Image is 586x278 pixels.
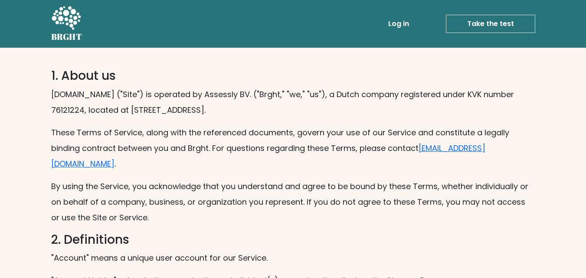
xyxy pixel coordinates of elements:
a: BRGHT [51,3,82,44]
p: By using the Service, you acknowledge that you understand and agree to be bound by these Terms, w... [51,179,535,226]
h5: BRGHT [51,32,82,42]
a: Log in [385,15,412,33]
a: [EMAIL_ADDRESS][DOMAIN_NAME] [51,143,485,169]
a: Take the test [446,15,535,33]
p: [DOMAIN_NAME] ("Site") is operated by Assessly BV. ("Brght," "we," "us"), a Dutch company registe... [51,87,535,118]
p: "Account" means a unique user account for our Service. [51,250,535,266]
h3: 2. Definitions [51,232,535,247]
h3: 1. About us [51,69,535,83]
p: These Terms of Service, along with the referenced documents, govern your use of our Service and c... [51,125,535,172]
